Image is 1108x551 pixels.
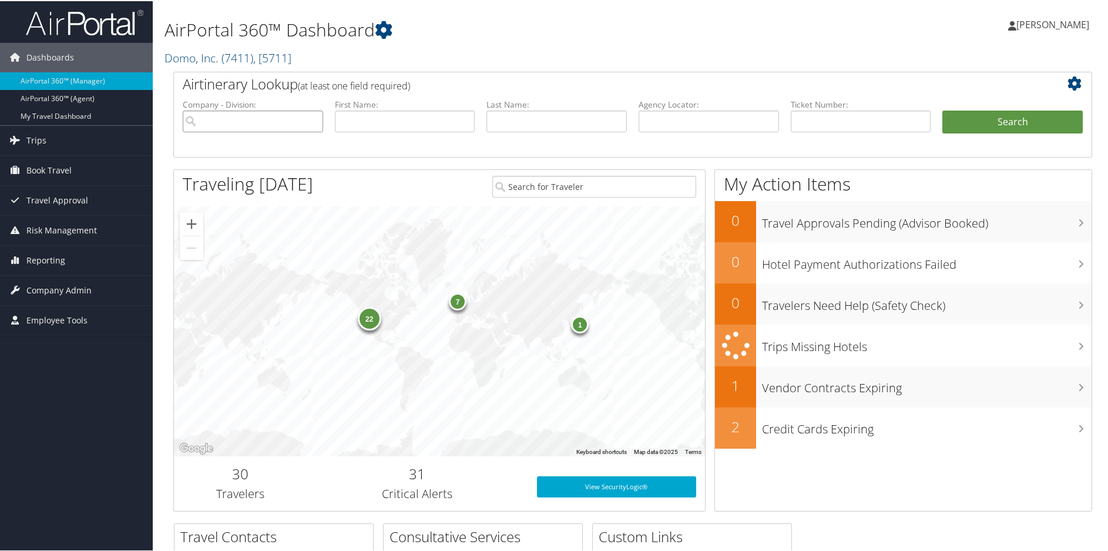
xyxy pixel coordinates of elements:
[26,155,72,184] span: Book Travel
[180,211,203,235] button: Zoom in
[449,291,466,309] div: 7
[335,98,475,109] label: First Name:
[183,73,1006,93] h2: Airtinerary Lookup
[762,332,1092,354] h3: Trips Missing Hotels
[315,485,519,501] h3: Critical Alerts
[715,241,1092,282] a: 0Hotel Payment Authorizations Failed
[762,290,1092,313] h3: Travelers Need Help (Safety Check)
[26,8,143,35] img: airportal-logo.png
[183,171,313,195] h1: Traveling [DATE]
[492,175,696,196] input: Search for Traveler
[180,526,373,546] h2: Travel Contacts
[164,16,789,41] h1: AirPortal 360™ Dashboard
[183,463,298,483] h2: 30
[715,365,1092,406] a: 1Vendor Contracts Expiring
[791,98,931,109] label: Ticket Number:
[576,447,627,455] button: Keyboard shortcuts
[762,414,1092,436] h3: Credit Cards Expiring
[715,375,756,395] h2: 1
[315,463,519,483] h2: 31
[1008,6,1101,41] a: [PERSON_NAME]
[390,526,582,546] h2: Consultative Services
[639,98,779,109] label: Agency Locator:
[634,448,678,454] span: Map data ©2025
[26,125,46,154] span: Trips
[486,98,627,109] label: Last Name:
[762,373,1092,395] h3: Vendor Contracts Expiring
[298,78,410,91] span: (at least one field required)
[762,249,1092,272] h3: Hotel Payment Authorizations Failed
[26,215,97,244] span: Risk Management
[26,42,74,71] span: Dashboards
[715,406,1092,448] a: 2Credit Cards Expiring
[715,200,1092,241] a: 0Travel Approvals Pending (Advisor Booked)
[164,49,291,65] a: Domo, Inc.
[715,416,756,436] h2: 2
[571,314,589,332] div: 1
[715,282,1092,323] a: 0Travelers Need Help (Safety Check)
[358,306,381,329] div: 22
[177,440,216,455] img: Google
[599,526,791,546] h2: Custom Links
[1016,17,1089,30] span: [PERSON_NAME]
[180,235,203,259] button: Zoom out
[715,251,756,271] h2: 0
[715,292,756,312] h2: 0
[715,323,1092,365] a: Trips Missing Hotels
[715,209,756,229] h2: 0
[26,245,65,274] span: Reporting
[253,49,291,65] span: , [ 5711 ]
[177,440,216,455] a: Open this area in Google Maps (opens a new window)
[685,448,701,454] a: Terms (opens in new tab)
[221,49,253,65] span: ( 7411 )
[26,185,88,214] span: Travel Approval
[942,109,1083,133] button: Search
[715,171,1092,195] h1: My Action Items
[26,305,88,334] span: Employee Tools
[762,208,1092,231] h3: Travel Approvals Pending (Advisor Booked)
[26,275,92,304] span: Company Admin
[183,485,298,501] h3: Travelers
[537,475,696,496] a: View SecurityLogic®
[183,98,323,109] label: Company - Division:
